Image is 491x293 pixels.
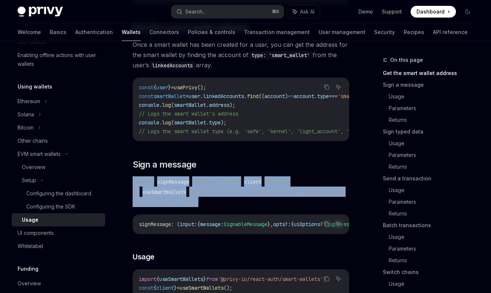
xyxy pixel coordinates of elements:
span: client [156,285,174,291]
span: user [156,84,168,91]
span: account [264,93,285,99]
a: Sign typed data [383,126,479,138]
button: Search...⌘K [171,5,283,18]
span: === [329,93,338,99]
span: Use the function from the returned by hook in your React component to sign a message using the us... [133,176,349,207]
a: Connectors [149,23,179,41]
span: linkedAccounts [203,93,244,99]
a: Demo [358,8,373,15]
a: Enabling offline actions with user wallets [12,49,105,71]
span: }, [267,221,273,228]
a: Sign a message [383,79,479,91]
span: ( [171,102,174,108]
a: Overview [12,277,105,290]
a: Parameters [389,149,479,161]
span: address [209,102,229,108]
div: Enabling offline actions with user wallets [18,51,101,68]
span: smartWallet [153,93,186,99]
span: ) [285,93,288,99]
a: Recipes [404,23,424,41]
span: input [180,221,194,228]
span: ⌘ K [272,9,279,15]
span: => [288,93,294,99]
button: Ask AI [334,274,343,283]
button: Ask AI [334,82,343,92]
span: account [294,93,314,99]
span: Usage [133,252,155,262]
span: const [139,84,153,91]
h5: Funding [18,264,38,273]
span: useSmartWallets [159,276,203,282]
span: SignableMessage [224,221,267,228]
a: Usage [389,231,479,243]
span: (); [197,84,206,91]
a: Usage [389,138,479,149]
span: user [189,93,200,99]
span: uiOptions [294,221,320,228]
div: Setup [22,176,36,185]
a: Get the smart wallet address [383,67,479,79]
span: console [139,102,159,108]
span: usePrivy [174,84,197,91]
span: Sign a message [133,159,197,170]
span: } [168,84,171,91]
button: Ask AI [334,219,343,229]
a: Support [382,8,402,15]
div: Configuring the dashboard [26,189,91,198]
a: Configuring the dashboard [12,187,105,200]
span: log [162,102,171,108]
span: const [139,93,153,99]
span: 'smart_wallet' [338,93,378,99]
span: const [139,285,153,291]
button: Copy the contents from the code block [322,82,331,92]
a: Returns [389,161,479,173]
div: Other chains [18,136,48,145]
code: useSmartWallets [140,188,189,196]
a: Configuring the SDK [12,200,105,213]
a: Security [374,23,395,41]
a: Authentication [75,23,113,41]
span: { [153,285,156,291]
span: '@privy-io/react-auth/smart-wallets' [218,276,323,282]
span: : ( [171,221,180,228]
span: . [244,93,247,99]
button: Copy the contents from the code block [322,274,331,283]
code: client [241,178,264,186]
span: message [200,221,221,228]
button: Toggle dark mode [462,6,473,18]
a: API reference [433,23,468,41]
a: Other chains [12,134,105,147]
span: Once a smart wallet has been created for a user, you can get the address for the smart wallet by ... [133,40,349,70]
span: smartWallet [174,119,206,126]
span: useSmartWallets [180,285,224,291]
div: Solana [18,110,34,119]
button: Ask AI [288,5,320,18]
span: signMessage [139,221,171,228]
a: Returns [389,255,479,266]
div: Overview [22,163,45,172]
div: Whitelabel [18,242,43,251]
a: Overview [12,161,105,174]
div: Search... [185,7,206,16]
a: Usage [389,278,479,290]
h5: Using wallets [18,82,52,91]
span: = [177,285,180,291]
span: { [156,276,159,282]
img: dark logo [18,7,63,17]
span: // Logs the smart wallet type (e.g. 'safe', 'kernel', 'light_account', 'biconomy', 'thirdweb', 'c... [139,128,487,135]
code: type: 'smart_wallet' [248,51,313,59]
button: Copy the contents from the code block [322,219,331,229]
a: Usage [12,213,105,226]
div: EVM smart wallets [18,150,61,158]
span: ); [221,119,227,126]
span: = [171,84,174,91]
span: console [139,119,159,126]
code: linkedAccounts [149,61,196,70]
span: . [314,93,317,99]
span: opts [273,221,285,228]
a: Returns [389,208,479,219]
span: : [221,221,224,228]
span: = [186,93,189,99]
div: Overview [18,279,41,288]
a: Welcome [18,23,41,41]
